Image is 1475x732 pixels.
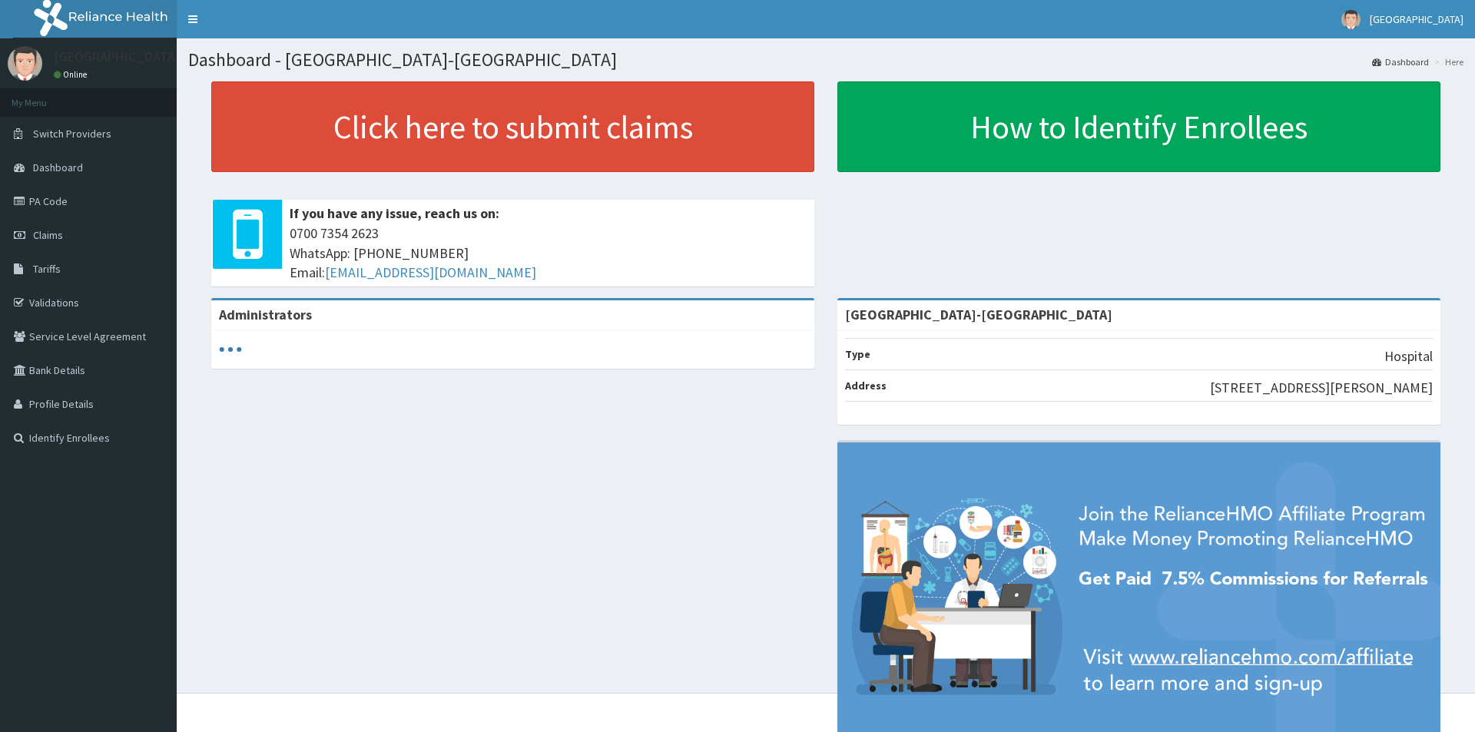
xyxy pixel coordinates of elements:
[325,263,536,281] a: [EMAIL_ADDRESS][DOMAIN_NAME]
[33,262,61,276] span: Tariffs
[8,46,42,81] img: User Image
[290,204,499,222] b: If you have any issue, reach us on:
[1370,12,1463,26] span: [GEOGRAPHIC_DATA]
[33,161,83,174] span: Dashboard
[33,127,111,141] span: Switch Providers
[845,379,887,392] b: Address
[1341,10,1361,29] img: User Image
[1384,346,1433,366] p: Hospital
[837,81,1440,172] a: How to Identify Enrollees
[219,306,312,323] b: Administrators
[1430,55,1463,68] li: Here
[290,224,807,283] span: 0700 7354 2623 WhatsApp: [PHONE_NUMBER] Email:
[845,347,870,361] b: Type
[33,228,63,242] span: Claims
[845,306,1112,323] strong: [GEOGRAPHIC_DATA]-[GEOGRAPHIC_DATA]
[54,50,181,64] p: [GEOGRAPHIC_DATA]
[1210,378,1433,398] p: [STREET_ADDRESS][PERSON_NAME]
[188,50,1463,70] h1: Dashboard - [GEOGRAPHIC_DATA]-[GEOGRAPHIC_DATA]
[219,338,242,361] svg: audio-loading
[1372,55,1429,68] a: Dashboard
[211,81,814,172] a: Click here to submit claims
[54,69,91,80] a: Online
